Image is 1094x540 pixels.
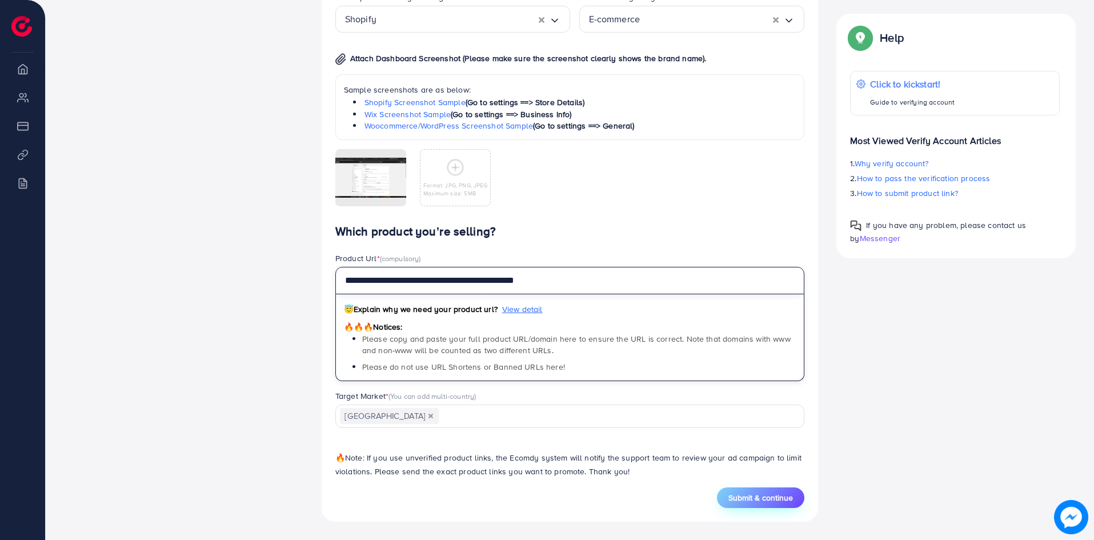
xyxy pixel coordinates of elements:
p: 3. [850,186,1060,200]
button: Clear Selected [773,13,779,26]
p: Most Viewed Verify Account Articles [850,125,1060,147]
span: Notices: [344,321,403,333]
span: Please do not use URL Shortens or Banned URLs here! [362,361,565,373]
label: Product Url [335,253,421,264]
span: Attach Dashboard Screenshot (Please make sure the screenshot clearly shows the brand name). [350,53,707,64]
h4: Which product you’re selling? [335,225,805,239]
p: Format: JPG, PNG, JPEG [423,181,488,189]
label: Target Market [335,390,476,402]
p: 1. [850,157,1060,170]
p: Guide to verifying account [870,95,955,109]
img: img [335,53,346,65]
span: (You can add multi-country) [388,391,476,401]
span: (Go to settings ==> Store Details) [466,97,584,108]
span: (Go to settings ==> Business Info) [451,109,571,120]
img: image [1054,500,1088,534]
img: logo [11,16,32,37]
span: E-commerce [589,10,640,28]
div: Search for option [335,6,570,33]
span: 🔥 [335,452,345,463]
span: (Go to settings ==> General) [533,120,634,131]
a: Wix Screenshot Sample [364,109,451,120]
span: How to submit product link? [857,187,958,199]
span: View detail [502,303,543,315]
span: If you have any problem, please contact us by [850,219,1026,244]
span: Please copy and paste your full product URL/domain here to ensure the URL is correct. Note that d... [362,333,791,356]
button: Submit & continue [717,487,804,508]
p: Note: If you use unverified product links, the Ecomdy system will notify the support team to revi... [335,451,805,478]
span: [GEOGRAPHIC_DATA] [340,408,439,424]
span: Messenger [860,233,900,244]
p: Maximum size: 5MB [423,189,488,197]
span: Why verify account? [855,158,929,169]
input: Search for option [376,10,539,28]
a: Shopify Screenshot Sample [364,97,466,108]
img: Popup guide [850,220,861,231]
img: Popup guide [850,27,871,48]
input: Search for option [440,407,790,425]
span: (compulsory) [380,253,421,263]
p: 2. [850,171,1060,185]
p: Click to kickstart! [870,77,955,91]
span: Submit & continue [728,492,793,503]
input: Search for option [640,10,773,28]
span: Shopify [345,10,376,28]
button: Deselect Pakistan [428,413,434,419]
img: img uploaded [335,158,406,198]
div: Search for option [579,6,805,33]
span: Explain why we need your product url? [344,303,498,315]
a: Woocommerce/WordPress Screenshot Sample [364,120,533,131]
p: Sample screenshots are as below: [344,83,796,97]
span: 😇 [344,303,354,315]
span: 🔥🔥🔥 [344,321,373,333]
span: How to pass the verification process [857,173,991,184]
div: Search for option [335,405,805,428]
p: Help [880,31,904,45]
button: Clear Selected [539,13,544,26]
